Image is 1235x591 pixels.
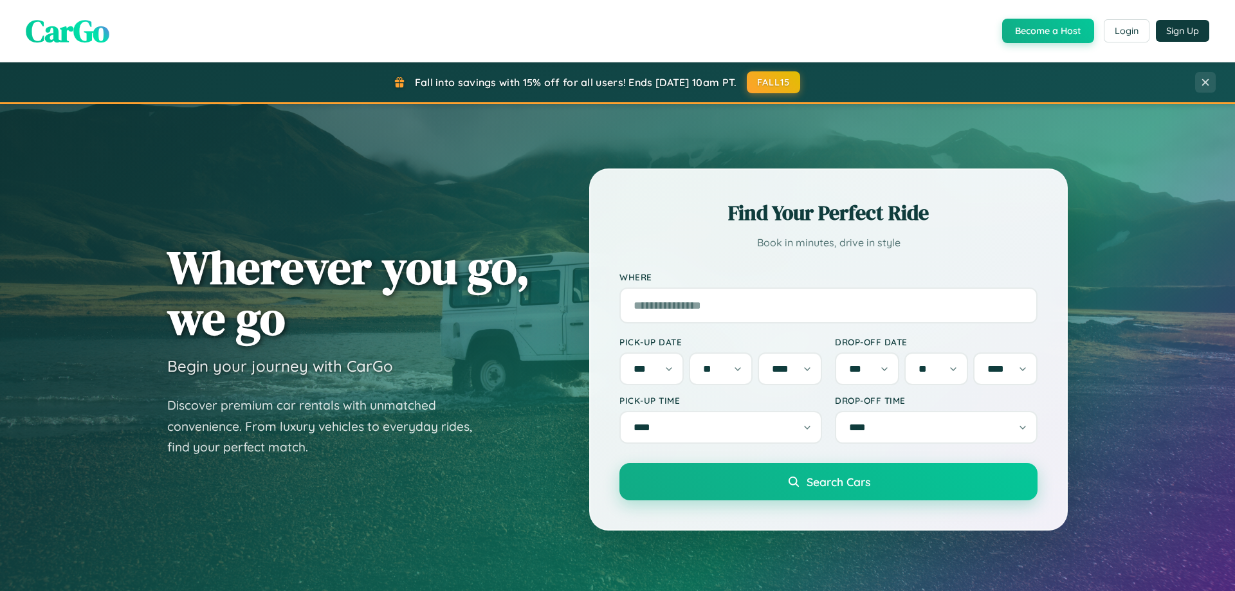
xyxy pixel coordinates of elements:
h1: Wherever you go, we go [167,242,530,343]
label: Pick-up Date [619,336,822,347]
p: Book in minutes, drive in style [619,233,1038,252]
span: Fall into savings with 15% off for all users! Ends [DATE] 10am PT. [415,76,737,89]
button: Search Cars [619,463,1038,500]
h3: Begin your journey with CarGo [167,356,393,376]
p: Discover premium car rentals with unmatched convenience. From luxury vehicles to everyday rides, ... [167,395,489,458]
span: Search Cars [807,475,870,489]
label: Pick-up Time [619,395,822,406]
label: Drop-off Date [835,336,1038,347]
button: Login [1104,19,1149,42]
h2: Find Your Perfect Ride [619,199,1038,227]
span: CarGo [26,10,109,52]
button: FALL15 [747,71,801,93]
button: Become a Host [1002,19,1094,43]
button: Sign Up [1156,20,1209,42]
label: Where [619,271,1038,282]
label: Drop-off Time [835,395,1038,406]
